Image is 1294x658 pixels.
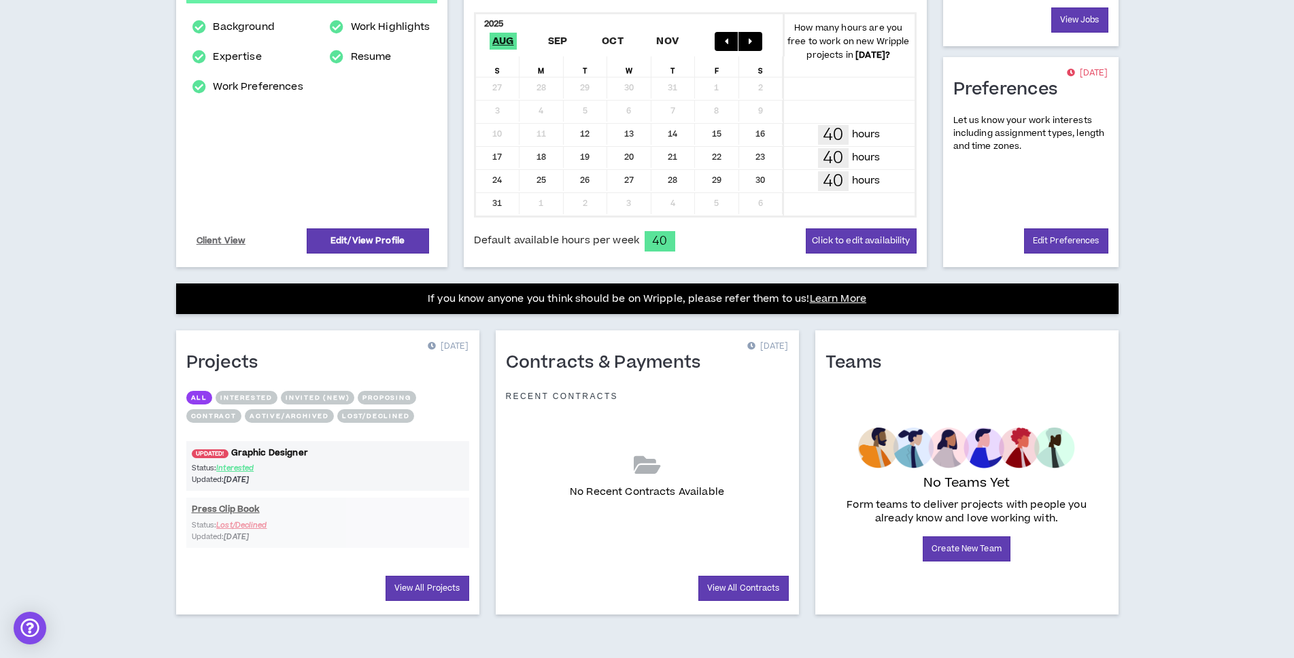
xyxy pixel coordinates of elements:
[599,33,626,50] span: Oct
[476,56,520,77] div: S
[806,228,916,254] button: Click to edit availability
[484,18,504,30] b: 2025
[337,409,414,423] button: Lost/Declined
[428,340,469,353] p: [DATE]
[192,474,328,485] p: Updated:
[224,474,249,485] i: [DATE]
[570,485,724,500] p: No Recent Contracts Available
[351,49,392,65] a: Resume
[923,536,1010,561] a: Create New Team
[186,447,469,460] a: UPDATED!Graphic Designer
[1067,67,1108,80] p: [DATE]
[831,498,1103,525] p: Form teams to deliver projects with people you already know and love working with.
[858,428,1075,468] img: empty
[783,21,915,62] p: How many hours are you free to work on new Wripple projects in
[607,56,651,77] div: W
[953,114,1108,154] p: Let us know your work interests including assignment types, length and time zones.
[810,292,866,306] a: Learn More
[186,409,241,423] button: Contract
[14,612,46,644] div: Open Intercom Messenger
[651,56,696,77] div: T
[281,391,354,404] button: Invited (new)
[1024,228,1108,254] a: Edit Preferences
[698,576,789,601] a: View All Contracts
[194,229,248,253] a: Client View
[825,352,892,374] h1: Teams
[216,463,254,473] span: Interested
[490,33,517,50] span: Aug
[186,352,269,374] h1: Projects
[506,391,619,402] p: Recent Contracts
[739,56,783,77] div: S
[307,228,429,254] a: Edit/View Profile
[520,56,564,77] div: M
[213,79,303,95] a: Work Preferences
[386,576,469,601] a: View All Projects
[1051,7,1108,33] a: View Jobs
[428,291,866,307] p: If you know anyone you think should be on Wripple, please refer them to us!
[545,33,571,50] span: Sep
[953,79,1068,101] h1: Preferences
[923,474,1010,493] p: No Teams Yet
[852,173,881,188] p: hours
[852,150,881,165] p: hours
[192,449,228,458] span: UPDATED!
[358,391,415,404] button: Proposing
[213,49,261,65] a: Expertise
[213,19,274,35] a: Background
[186,391,212,404] button: All
[653,33,681,50] span: Nov
[564,56,608,77] div: T
[506,352,711,374] h1: Contracts & Payments
[852,127,881,142] p: hours
[695,56,739,77] div: F
[747,340,788,353] p: [DATE]
[245,409,334,423] button: Active/Archived
[855,49,890,61] b: [DATE] ?
[351,19,430,35] a: Work Highlights
[216,391,277,404] button: Interested
[192,462,328,474] p: Status:
[474,233,639,248] span: Default available hours per week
